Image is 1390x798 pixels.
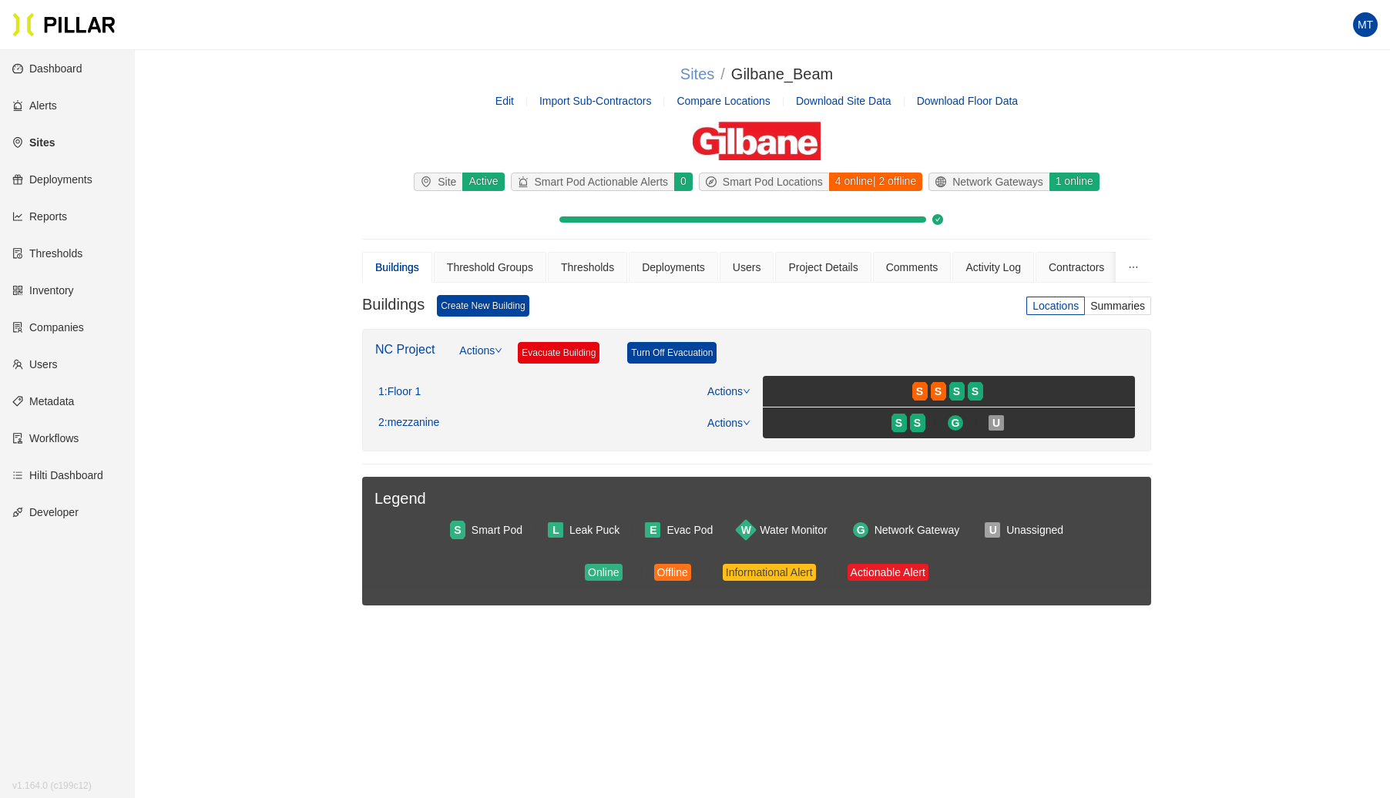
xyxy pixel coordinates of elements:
[12,506,79,518] a: apiDeveloper
[657,564,688,581] div: Offline
[935,176,952,187] span: global
[851,564,925,581] div: Actionable Alert
[886,259,938,276] div: Comments
[1090,300,1145,312] span: Summaries
[706,176,723,187] span: compass
[1358,12,1373,37] span: MT
[12,432,79,444] a: auditWorkflows
[989,521,997,538] span: U
[1032,300,1079,312] span: Locations
[733,259,761,276] div: Users
[929,173,1049,190] div: Network Gateways
[972,383,979,400] span: S
[12,99,57,112] a: alertAlerts
[992,414,1000,431] span: U
[454,521,461,538] span: S
[965,259,1021,276] div: Activity Log
[700,173,829,190] div: Smart Pod Locations
[495,95,514,107] a: Edit
[642,259,705,276] div: Deployments
[707,417,750,429] a: Actions
[12,395,74,407] a: tagMetadata
[495,347,502,354] span: down
[796,95,891,107] span: Download Site Data
[384,416,440,430] span: : mezzanine
[12,284,74,297] a: qrcodeInventory
[952,414,960,431] span: G
[472,521,522,538] div: Smart Pod
[569,521,619,538] div: Leak Puck
[741,521,751,538] span: W
[627,342,717,364] a: Turn Off Evacuation
[895,414,902,431] span: S
[362,295,425,317] h3: Buildings
[726,564,813,581] div: Informational Alert
[673,173,693,191] div: 0
[421,176,438,187] span: environment
[12,247,82,260] a: exceptionThresholds
[12,136,55,149] a: environmentSites
[650,521,656,538] span: E
[508,173,696,191] a: alertSmart Pod Actionable Alerts0
[415,173,462,190] div: Site
[1128,262,1139,273] span: ellipsis
[788,259,858,276] div: Project Details
[12,12,116,37] img: Pillar Technologies
[539,95,652,107] span: Import Sub-Contractors
[875,521,959,538] div: Network Gateway
[693,122,821,160] img: Gilbane Building Company
[743,387,750,395] span: down
[447,259,533,276] div: Threshold Groups
[935,383,942,400] span: S
[953,383,960,400] span: S
[512,173,675,190] div: Smart Pod Actionable Alerts
[916,383,923,400] span: S
[12,321,84,334] a: solutionCompanies
[677,95,770,107] a: Compare Locations
[518,342,599,364] a: Evacuate Building
[518,176,535,187] span: alert
[374,489,1139,508] h3: Legend
[12,210,67,223] a: line-chartReports
[857,521,865,538] span: G
[561,259,614,276] div: Thresholds
[375,343,435,356] a: NC Project
[462,173,504,191] div: Active
[12,62,82,75] a: dashboardDashboard
[743,419,750,427] span: down
[378,385,421,399] div: 1
[12,358,58,370] a: teamUsers
[731,62,833,86] div: Gilbane_Beam
[459,342,502,376] a: Actions
[1049,259,1104,276] div: Contractors
[375,259,419,276] div: Buildings
[932,214,943,225] span: check-circle
[12,173,92,186] a: giftDeployments
[384,385,421,399] span: : Floor 1
[720,65,725,82] span: /
[1116,252,1151,283] button: ellipsis
[588,564,619,581] div: Online
[760,521,827,538] div: Water Monitor
[378,416,439,430] div: 2
[552,521,559,538] span: L
[12,469,103,481] a: barsHilti Dashboard
[1006,521,1063,538] div: Unassigned
[666,521,713,538] div: Evac Pod
[914,414,921,431] span: S
[828,173,922,191] div: 4 online | 2 offline
[707,385,750,397] a: Actions
[917,95,1019,107] span: Download Floor Data
[437,295,529,317] a: Create New Building
[1049,173,1100,191] div: 1 online
[680,65,714,82] a: Sites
